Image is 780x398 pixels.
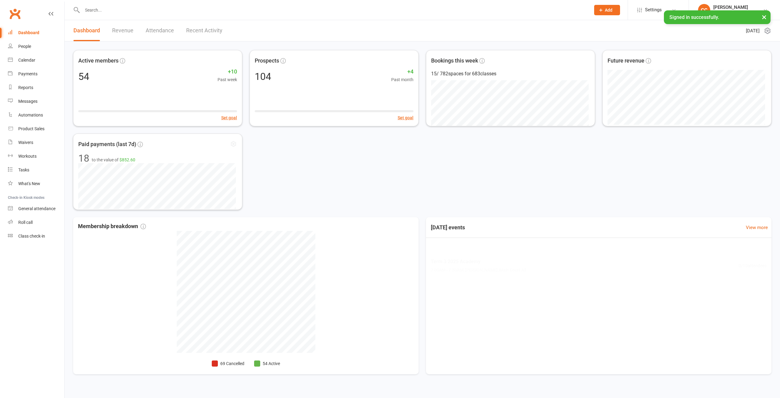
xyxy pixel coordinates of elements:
a: Class kiosk mode [8,229,64,243]
li: 54 Active [254,360,280,367]
a: Workouts [8,149,64,163]
div: Workouts [18,154,37,159]
span: Signed in successfully. [669,14,719,20]
div: Waivers [18,140,33,145]
a: Dashboard [8,26,64,40]
div: Coastal Basketball [713,10,749,16]
div: Dashboard [18,30,39,35]
span: Paid payments (last 7d) [78,140,136,149]
a: Automations [8,108,64,122]
button: Set goal [221,114,237,121]
a: Tasks [8,163,64,177]
div: People [18,44,31,49]
button: × [759,10,770,23]
span: Future revenue [608,56,644,65]
a: Revenue [112,20,133,41]
div: 18 [78,153,89,163]
a: Waivers [8,136,64,149]
a: Recent Activity [186,20,222,41]
a: General attendance kiosk mode [8,202,64,216]
div: Product Sales [18,126,44,131]
div: Payments [18,71,37,76]
div: Calendar [18,58,35,63]
span: Prospects [255,56,279,65]
span: [DATE] [746,27,760,34]
h3: [DATE] events [426,222,470,233]
span: Membership breakdown [78,222,146,231]
div: 54 [78,72,89,81]
div: Class check-in [18,234,45,238]
div: 104 [255,72,271,81]
li: 69 Cancelled [212,360,244,367]
a: Clubworx [7,6,23,21]
a: Attendance [146,20,174,41]
div: What's New [18,181,40,186]
a: Calendar [8,53,64,67]
span: $852.60 [119,157,135,162]
a: View more [746,224,768,231]
span: +10 [218,67,237,76]
div: General attendance [18,206,55,211]
a: Reports [8,81,64,95]
div: [PERSON_NAME] [713,5,749,10]
span: 0 / 10 attendees [739,262,767,269]
input: Search... [80,6,586,14]
button: Add [594,5,620,15]
a: Product Sales [8,122,64,136]
span: Bookings this week [431,56,478,65]
span: Active members [78,56,119,65]
span: Past month [391,76,413,83]
button: Set goal [398,114,413,121]
span: Add [605,8,612,13]
div: CC [698,4,710,16]
a: What's New [8,177,64,191]
span: Term 3 2025 Academy [431,258,526,266]
a: Dashboard [73,20,100,41]
span: Past week [218,76,237,83]
div: Tasks [18,167,29,172]
div: 15 / 782 spaces for 683 classes [431,70,590,78]
a: Roll call [8,216,64,229]
span: to the value of [92,156,135,163]
span: Settings [645,3,662,17]
span: +4 [391,67,413,76]
div: Automations [18,113,43,117]
div: Roll call [18,220,33,225]
div: Reports [18,85,33,90]
div: Messages [18,99,37,104]
a: People [8,40,64,53]
span: 7:00AM - 7:50AM | [PERSON_NAME] | Main Court All [431,267,526,273]
a: Payments [8,67,64,81]
a: Messages [8,95,64,108]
